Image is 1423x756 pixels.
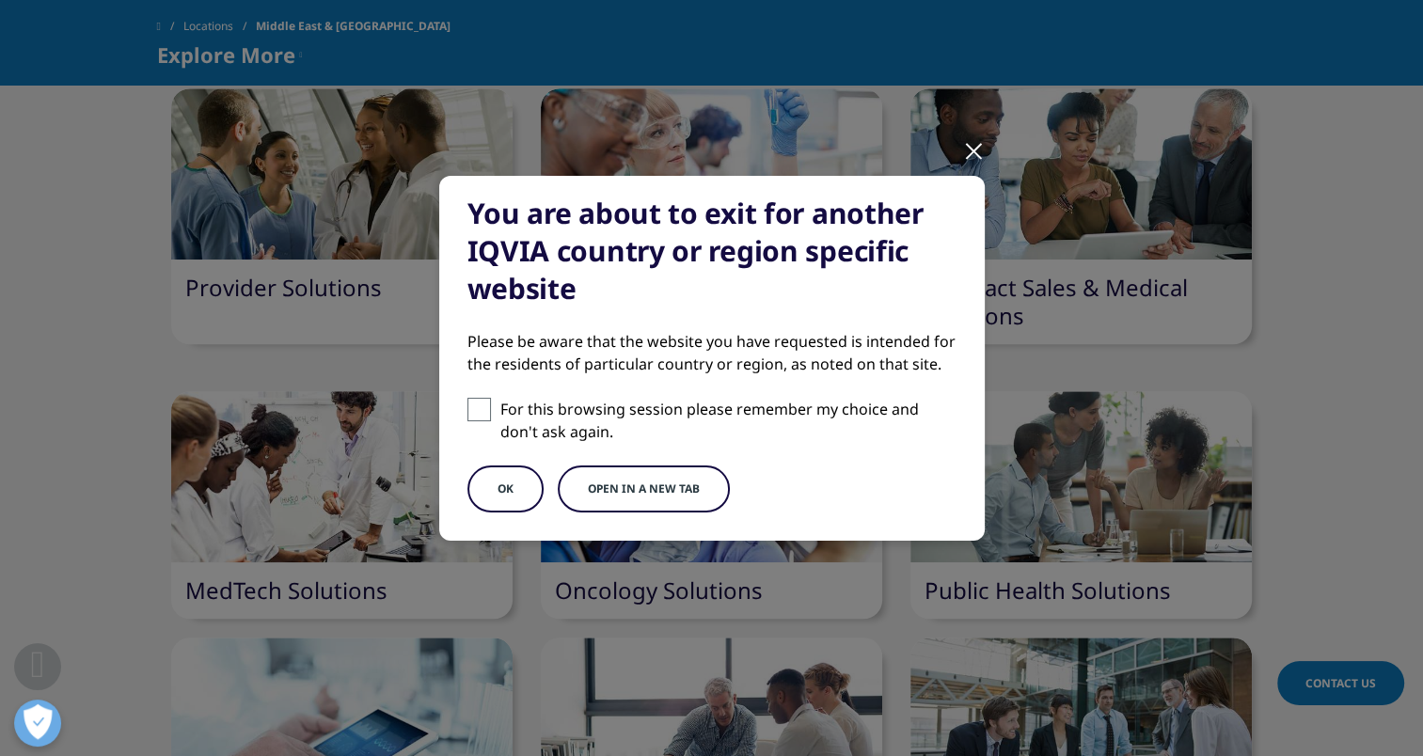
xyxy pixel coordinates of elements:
[14,700,61,747] button: Open Preferences
[467,330,957,375] div: Please be aware that the website you have requested is intended for the residents of particular c...
[467,195,957,307] div: You are about to exit for another IQVIA country or region specific website
[500,398,957,443] p: For this browsing session please remember my choice and don't ask again.
[558,465,730,512] button: Open in a new tab
[467,465,544,512] button: OK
